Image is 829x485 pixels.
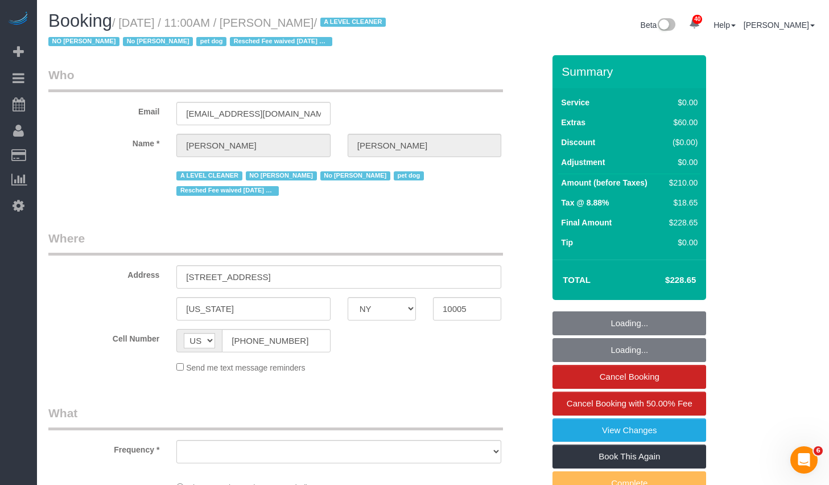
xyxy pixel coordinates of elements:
div: $0.00 [665,157,698,168]
span: A LEVEL CLEANER [176,171,242,180]
span: pet dog [196,37,226,46]
a: [PERSON_NAME] [744,20,815,30]
div: $18.65 [665,197,698,208]
label: Name * [40,134,168,149]
legend: What [48,405,503,430]
span: Resched Fee waived [DATE] moved to 15th [230,37,332,46]
span: A LEVEL CLEANER [320,18,386,27]
strong: Total [563,275,591,285]
div: $228.65 [665,217,698,228]
span: Send me text message reminders [186,363,305,372]
h3: Summary [562,65,700,78]
span: NO [PERSON_NAME] [48,37,119,46]
span: No [PERSON_NAME] [320,171,390,180]
h4: $228.65 [631,276,696,285]
label: Discount [561,137,595,148]
iframe: Intercom live chat [790,446,818,474]
label: Address [40,265,168,281]
span: Resched Fee waived [DATE] moved to 15th [176,186,279,195]
div: $210.00 [665,177,698,188]
a: Help [713,20,736,30]
small: / [DATE] / 11:00AM / [PERSON_NAME] [48,17,389,48]
input: Zip Code [433,297,501,320]
span: NO [PERSON_NAME] [246,171,317,180]
span: pet dog [394,171,424,180]
div: $0.00 [665,237,698,248]
input: First Name [176,134,330,157]
label: Service [561,97,589,108]
input: Cell Number [222,329,330,352]
a: Cancel Booking [552,365,706,389]
label: Extras [561,117,585,128]
label: Adjustment [561,157,605,168]
legend: Where [48,230,503,256]
img: New interface [657,18,675,33]
div: ($0.00) [665,137,698,148]
legend: Who [48,67,503,92]
label: Email [40,102,168,117]
div: $60.00 [665,117,698,128]
span: Booking [48,11,112,31]
label: Tax @ 8.88% [561,197,609,208]
input: Email [176,102,330,125]
input: Last Name [348,134,501,157]
a: View Changes [552,418,706,442]
input: City [176,297,330,320]
span: Cancel Booking with 50.00% Fee [567,398,692,408]
div: $0.00 [665,97,698,108]
a: Beta [641,20,676,30]
label: Final Amount [561,217,612,228]
label: Tip [561,237,573,248]
span: 40 [692,15,702,24]
span: No [PERSON_NAME] [123,37,193,46]
label: Cell Number [40,329,168,344]
label: Amount (before Taxes) [561,177,647,188]
label: Frequency * [40,440,168,455]
a: Book This Again [552,445,706,468]
img: Automaid Logo [7,11,30,27]
a: Cancel Booking with 50.00% Fee [552,392,706,416]
span: 6 [814,446,823,455]
a: 40 [683,11,706,36]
